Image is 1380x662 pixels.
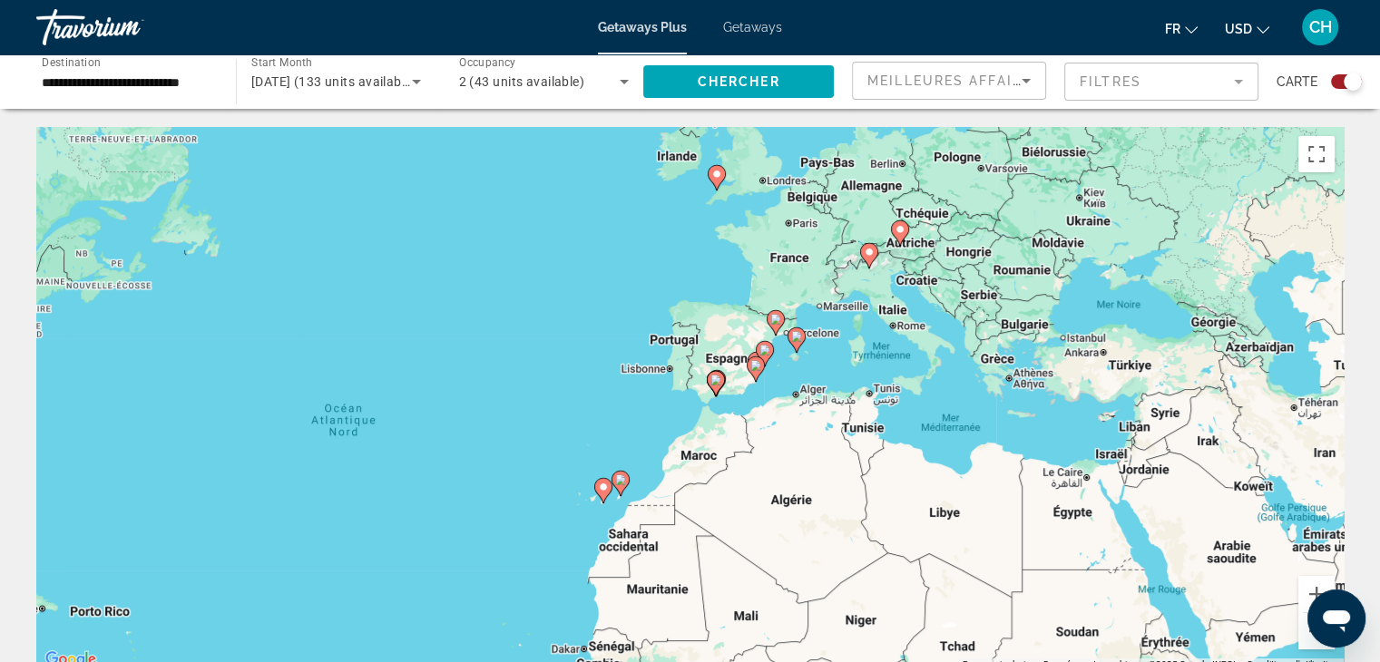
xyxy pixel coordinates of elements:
[1064,62,1258,102] button: Filter
[643,65,834,98] button: Chercher
[867,70,1031,92] mat-select: Sort by
[251,74,416,89] span: [DATE] (133 units available)
[698,74,780,89] span: Chercher
[459,56,516,69] span: Occupancy
[251,56,312,69] span: Start Month
[723,20,782,34] a: Getaways
[1298,136,1335,172] button: Passer en plein écran
[1165,15,1198,42] button: Change language
[1225,15,1269,42] button: Change currency
[1225,22,1252,36] span: USD
[598,20,687,34] a: Getaways Plus
[1165,22,1180,36] span: fr
[1277,69,1317,94] span: Carte
[459,74,585,89] span: 2 (43 units available)
[1298,613,1335,649] button: Zoom arrière
[1297,8,1344,46] button: User Menu
[1309,18,1332,36] span: CH
[1298,576,1335,612] button: Zoom avant
[1307,589,1365,647] iframe: Bouton de lancement de la fenêtre de messagerie
[42,55,101,68] span: Destination
[36,4,218,51] a: Travorium
[867,73,1042,88] span: Meilleures affaires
